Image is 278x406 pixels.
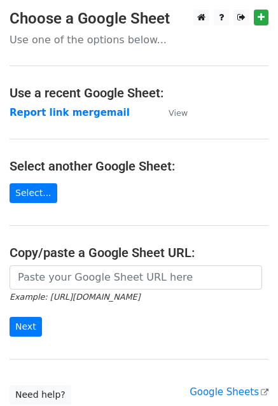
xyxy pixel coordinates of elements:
input: Paste your Google Sheet URL here [10,265,262,290]
h3: Choose a Google Sheet [10,10,268,28]
small: View [169,108,188,118]
a: View [156,107,188,118]
p: Use one of the options below... [10,33,268,46]
a: Report link mergemail [10,107,130,118]
small: Example: [URL][DOMAIN_NAME] [10,292,140,302]
input: Next [10,317,42,337]
h4: Use a recent Google Sheet: [10,85,268,101]
a: Need help? [10,385,71,405]
a: Select... [10,183,57,203]
a: Google Sheets [190,386,268,398]
h4: Copy/paste a Google Sheet URL: [10,245,268,260]
h4: Select another Google Sheet: [10,158,268,174]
